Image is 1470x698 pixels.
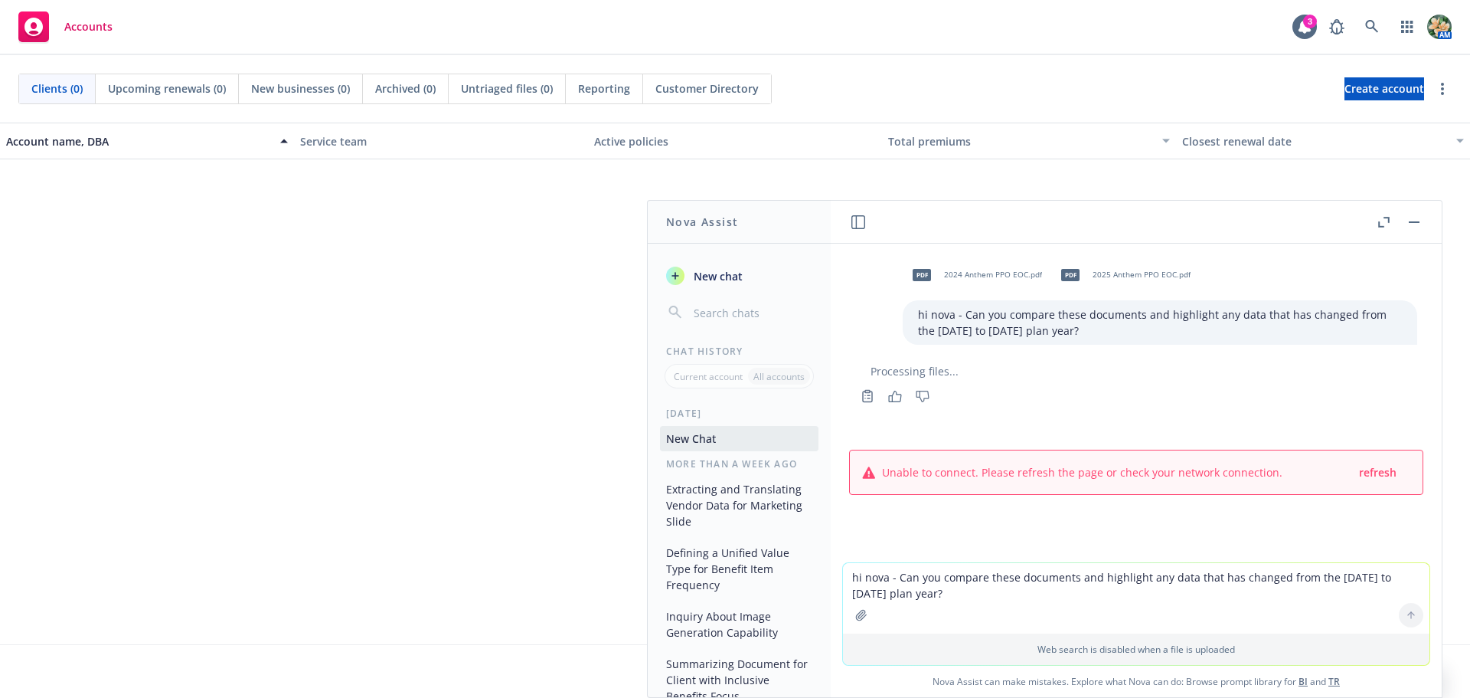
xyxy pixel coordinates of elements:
img: photo [1427,15,1452,39]
div: Processing files... [855,363,1417,379]
span: New businesses (0) [251,80,350,97]
span: Clients (0) [31,80,83,97]
div: Closest renewal date [1182,133,1447,149]
h1: Nova Assist [666,214,738,230]
a: Accounts [12,5,119,48]
div: Active policies [594,133,876,149]
button: Service team [294,123,588,159]
div: Account name, DBA [6,133,271,149]
input: Search chats [691,302,812,323]
span: Nova Assist can make mistakes. Explore what Nova can do: Browse prompt library for and [837,666,1436,697]
button: Inquiry About Image Generation Capability [660,604,818,645]
a: Report a Bug [1321,11,1352,42]
span: Upcoming renewals (0) [108,80,226,97]
button: New chat [660,262,818,290]
span: Accounts [64,21,113,33]
span: pdf [1061,269,1080,280]
a: Search [1357,11,1387,42]
div: pdf2025 Anthem PPO EOC.pdf [1051,256,1194,294]
p: Web search is disabled when a file is uploaded [852,643,1420,656]
span: refresh [1359,465,1396,480]
div: Total premiums [888,133,1153,149]
a: Switch app [1392,11,1423,42]
a: BI [1298,675,1308,688]
span: Archived (0) [375,80,436,97]
p: Current account [674,370,743,383]
span: Unable to connect. Please refresh the page or check your network connection. [882,464,1282,480]
div: More than a week ago [648,457,831,470]
a: Create account [1344,77,1424,100]
button: Defining a Unified Value Type for Benefit Item Frequency [660,540,818,598]
button: refresh [1357,463,1398,482]
div: pdf2024 Anthem PPO EOC.pdf [903,256,1045,294]
button: Closest renewal date [1176,123,1470,159]
a: TR [1328,675,1340,688]
div: Service team [300,133,582,149]
span: 2024 Anthem PPO EOC.pdf [944,270,1042,280]
button: Active policies [588,123,882,159]
span: pdf [913,269,931,280]
svg: Copy to clipboard [861,389,874,403]
span: Untriaged files (0) [461,80,553,97]
a: more [1433,80,1452,98]
div: 3 [1303,15,1317,28]
button: Total premiums [882,123,1176,159]
p: All accounts [753,370,805,383]
span: 2025 Anthem PPO EOC.pdf [1093,270,1191,280]
span: Customer Directory [655,80,759,97]
button: New Chat [660,426,818,451]
span: Create account [1344,74,1424,103]
button: Extracting and Translating Vendor Data for Marketing Slide [660,477,818,534]
button: Thumbs down [910,385,935,407]
div: [DATE] [648,407,831,420]
p: hi nova - Can you compare these documents and highlight any data that has changed from the [DATE]... [918,306,1402,339]
span: Reporting [578,80,630,97]
span: New chat [691,268,743,284]
div: Chat History [648,345,831,358]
